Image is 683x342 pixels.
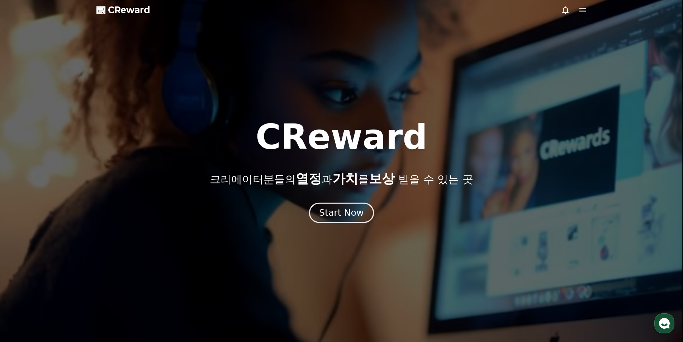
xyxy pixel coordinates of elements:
span: 홈 [23,238,27,244]
span: 설정 [111,238,119,244]
h1: CReward [256,120,427,154]
p: 크리에이터분들의 과 를 받을 수 있는 곳 [210,172,473,186]
a: 홈 [2,228,47,245]
span: 가치 [332,171,358,186]
a: 설정 [93,228,138,245]
button: Start Now [309,202,374,223]
span: CReward [108,4,150,16]
a: 대화 [47,228,93,245]
a: CReward [96,4,150,16]
span: 보상 [369,171,395,186]
a: Start Now [310,210,373,217]
span: 열정 [296,171,322,186]
span: 대화 [66,239,74,244]
div: Start Now [319,207,364,219]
